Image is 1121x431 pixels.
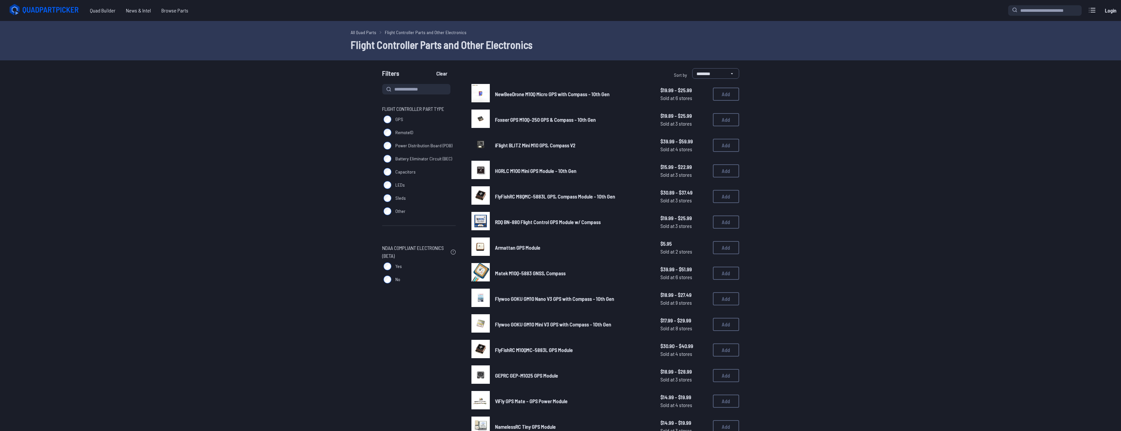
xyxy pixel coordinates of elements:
[471,314,490,335] a: image
[384,207,391,215] input: Other
[660,222,708,230] span: Sold at 3 stores
[395,195,406,201] span: Sleds
[495,141,650,149] a: iFlight BLITZ Mini M10 GPS, Compass V2
[495,270,566,276] span: Matek M10Q-5883 GNSS, Compass
[660,324,708,332] span: Sold at 8 stores
[495,346,650,354] a: FlyFishRC M10QMC-5883L GPS Module
[471,186,490,207] a: image
[495,167,650,175] a: HGRLC M100 Mini GPS Module - 10th Gen
[156,4,194,17] a: Browse Parts
[395,116,403,123] span: GPS
[384,129,391,136] input: RemoteID
[85,4,121,17] a: Quad Builder
[384,142,391,150] input: Power Distribution Board (PDB)
[495,142,575,148] span: iFlight BLITZ Mini M10 GPS, Compass V2
[713,343,739,357] button: Add
[495,397,650,405] a: ViFly GPS Mate - GPS Power Module
[471,84,490,102] img: image
[471,263,490,281] img: image
[713,395,739,408] button: Add
[471,110,490,128] img: image
[431,68,453,79] button: Clear
[660,196,708,204] span: Sold at 3 stores
[495,320,650,328] a: Flywoo GOKU GM10 Mini V3 GPS with Compass - 10th Gen
[495,168,576,174] span: HGRLC M100 Mini GPS Module - 10th Gen
[471,340,490,358] img: image
[660,189,708,196] span: $30.89 - $37.49
[713,318,739,331] button: Add
[495,193,615,199] span: FlyFishRC M8QMC-5883L GPS, Compass Module - 10th Gen
[471,340,490,360] a: image
[395,208,405,215] span: Other
[713,292,739,305] button: Add
[495,321,611,327] span: Flywoo GOKU GM10 Mini V3 GPS with Compass - 10th Gen
[660,137,708,145] span: $39.99 - $59.99
[660,112,708,120] span: $19.89 - $25.99
[471,365,490,384] img: image
[471,289,490,307] img: image
[660,145,708,153] span: Sold at 4 stores
[384,168,391,176] input: Capacitors
[471,84,490,104] a: image
[495,295,650,303] a: Flywoo GOKU GM10 Nano V3 GPS with Compass - 10th Gen
[713,267,739,280] button: Add
[713,369,739,382] button: Add
[495,90,650,98] a: NewBeeDrone M10Q Micro GPS with Compass - 10th Gen
[395,263,402,270] span: Yes
[495,218,650,226] a: RDQ BN-880 Flight Control GPS Module w/ Compass
[713,190,739,203] button: Add
[471,263,490,283] a: image
[471,161,490,179] img: image
[471,212,490,230] img: image
[674,72,687,78] span: Sort by
[395,182,405,188] span: LEDs
[384,262,391,270] input: Yes
[660,240,708,248] span: $5.95
[121,4,156,17] span: News & Intel
[495,244,650,252] a: Armattan GPS Module
[660,171,708,179] span: Sold at 3 stores
[660,86,708,94] span: $19.99 - $25.99
[660,214,708,222] span: $19.99 - $25.99
[351,29,376,36] a: All Quad Parts
[692,68,739,79] select: Sort by
[660,248,708,256] span: Sold at 2 stores
[382,105,444,113] span: Flight Controller Part Type
[495,398,568,404] span: ViFly GPS Mate - GPS Power Module
[395,129,413,136] span: RemoteID
[713,139,739,152] button: Add
[660,94,708,102] span: Sold at 6 stores
[660,350,708,358] span: Sold at 4 stores
[471,391,490,409] img: image
[384,194,391,202] input: Sleds
[1103,4,1118,17] a: Login
[495,372,558,379] span: GEPRC GEP-M1025 GPS Module
[495,193,650,200] a: FlyFishRC M8QMC-5883L GPS, Compass Module - 10th Gen
[660,120,708,128] span: Sold at 3 stores
[713,164,739,177] button: Add
[660,419,708,427] span: $14.99 - $19.99
[660,401,708,409] span: Sold at 4 stores
[495,244,540,251] span: Armattan GPS Module
[471,161,490,181] a: image
[660,299,708,307] span: Sold at 9 stores
[395,142,452,149] span: Power Distribution Board (PDB)
[495,269,650,277] a: Matek M10Q-5883 GNSS, Compass
[471,135,490,155] a: image
[660,317,708,324] span: $17.99 - $29.99
[471,110,490,130] a: image
[471,237,490,256] img: image
[471,135,490,154] img: image
[384,181,391,189] input: LEDs
[395,276,400,283] span: No
[384,276,391,283] input: No
[495,347,573,353] span: FlyFishRC M10QMC-5883L GPS Module
[385,29,467,36] a: Flight Controller Parts and Other Electronics
[471,186,490,205] img: image
[495,296,614,302] span: Flywoo GOKU GM10 Nano V3 GPS with Compass - 10th Gen
[660,342,708,350] span: $30.90 - $40.99
[495,91,610,97] span: NewBeeDrone M10Q Micro GPS with Compass - 10th Gen
[660,265,708,273] span: $39.99 - $51.99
